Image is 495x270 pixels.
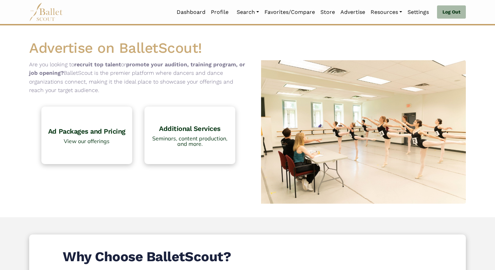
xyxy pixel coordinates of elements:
[234,5,262,19] a: Search
[208,5,231,19] a: Profile
[437,5,466,19] a: Log Out
[368,5,405,19] a: Resources
[29,60,248,95] p: Are you looking to or BalletScout is the premier platform where dancers and dance organizations c...
[29,61,245,76] b: promote your audition, training program, or job opening?
[318,5,338,19] a: Store
[148,136,232,147] span: Seminars, content production, and more.
[405,5,432,19] a: Settings
[174,5,208,19] a: Dashboard
[29,39,466,58] h1: Advertise on BalletScout!
[45,138,129,144] span: View our offerings
[262,5,318,19] a: Favorites/Compare
[41,107,132,164] a: Ad Packages and Pricing View our offerings
[148,124,232,133] h4: Additional Services
[144,107,235,164] a: Additional Services Seminars, content production, and more.
[45,127,129,136] h4: Ad Packages and Pricing
[338,5,368,19] a: Advertise
[74,61,121,68] b: recruit top talent
[63,234,432,266] h4: Why Choose BalletScout?
[248,60,466,204] img: Ballerinas at an audition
